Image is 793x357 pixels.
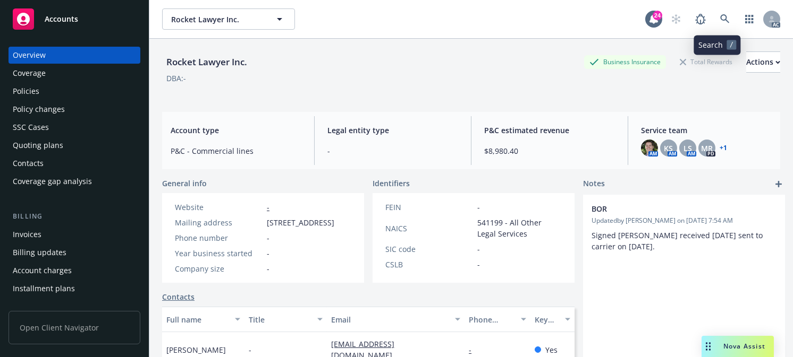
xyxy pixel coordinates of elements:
[327,125,458,136] span: Legal entity type
[9,137,140,154] a: Quoting plans
[171,14,263,25] span: Rocket Lawyer Inc.
[13,244,66,261] div: Billing updates
[175,202,263,213] div: Website
[327,145,458,156] span: -
[720,145,727,151] a: +1
[583,178,605,190] span: Notes
[9,47,140,64] a: Overview
[385,243,473,255] div: SIC code
[385,223,473,234] div: NAICS
[772,178,785,190] a: add
[9,101,140,118] a: Policy changes
[477,243,480,255] span: -
[9,4,140,34] a: Accounts
[535,314,559,325] div: Key contact
[162,55,251,69] div: Rocket Lawyer Inc.
[385,202,473,213] div: FEIN
[477,202,480,213] span: -
[723,342,765,351] span: Nova Assist
[13,119,49,136] div: SSC Cases
[584,55,666,68] div: Business Insurance
[171,145,301,156] span: P&C - Commercial lines
[45,15,78,23] span: Accounts
[690,8,711,30] a: Report a Bug
[653,11,662,20] div: 24
[13,262,72,279] div: Account charges
[267,217,334,228] span: [STREET_ADDRESS]
[530,307,575,332] button: Key contact
[267,248,269,259] span: -
[267,263,269,274] span: -
[244,307,327,332] button: Title
[9,119,140,136] a: SSC Cases
[641,125,772,136] span: Service team
[249,344,251,355] span: -
[166,73,186,84] div: DBA: -
[746,51,780,73] button: Actions
[175,248,263,259] div: Year business started
[166,314,229,325] div: Full name
[484,125,615,136] span: P&C estimated revenue
[545,344,558,355] span: Yes
[331,314,449,325] div: Email
[385,259,473,270] div: CSLB
[13,137,63,154] div: Quoting plans
[13,155,44,172] div: Contacts
[373,178,410,189] span: Identifiers
[592,203,749,214] span: BOR
[162,8,295,30] button: Rocket Lawyer Inc.
[484,145,615,156] span: $8,980.40
[465,307,530,332] button: Phone number
[583,195,785,260] div: BORUpdatedby [PERSON_NAME] on [DATE] 7:54 AMSigned [PERSON_NAME] received [DATE] sent to carrier ...
[267,232,269,243] span: -
[469,345,480,355] a: -
[592,216,777,225] span: Updated by [PERSON_NAME] on [DATE] 7:54 AM
[13,173,92,190] div: Coverage gap analysis
[665,8,687,30] a: Start snowing
[9,280,140,297] a: Installment plans
[171,125,301,136] span: Account type
[641,140,658,156] img: photo
[175,232,263,243] div: Phone number
[162,178,207,189] span: General info
[175,263,263,274] div: Company size
[469,314,514,325] div: Phone number
[592,230,765,251] span: Signed [PERSON_NAME] received [DATE] sent to carrier on [DATE].
[13,226,41,243] div: Invoices
[13,65,46,82] div: Coverage
[701,143,713,154] span: MR
[684,143,692,154] span: LS
[9,155,140,172] a: Contacts
[739,8,760,30] a: Switch app
[166,344,226,355] span: [PERSON_NAME]
[9,83,140,100] a: Policies
[9,65,140,82] a: Coverage
[13,101,65,118] div: Policy changes
[477,259,480,270] span: -
[9,311,140,344] span: Open Client Navigator
[664,143,673,154] span: KS
[162,307,244,332] button: Full name
[477,217,562,239] span: 541199 - All Other Legal Services
[9,262,140,279] a: Account charges
[13,47,46,64] div: Overview
[175,217,263,228] div: Mailing address
[9,211,140,222] div: Billing
[714,8,736,30] a: Search
[702,336,774,357] button: Nova Assist
[674,55,738,68] div: Total Rewards
[702,336,715,357] div: Drag to move
[9,173,140,190] a: Coverage gap analysis
[162,291,195,302] a: Contacts
[327,307,465,332] button: Email
[9,244,140,261] a: Billing updates
[267,202,269,212] a: -
[13,83,39,100] div: Policies
[746,52,780,72] div: Actions
[9,226,140,243] a: Invoices
[249,314,311,325] div: Title
[13,280,75,297] div: Installment plans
